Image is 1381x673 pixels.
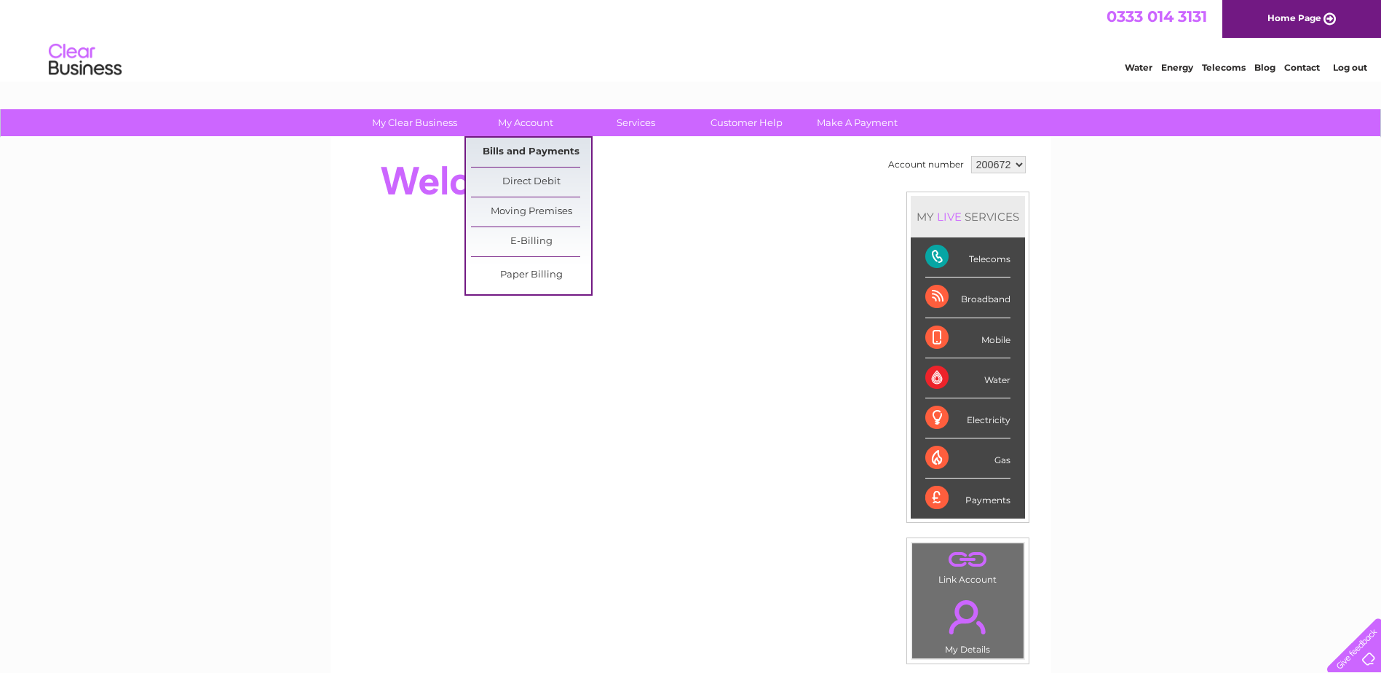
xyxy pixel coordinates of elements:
[885,152,968,177] td: Account number
[934,210,965,224] div: LIVE
[1107,7,1207,25] a: 0333 014 3131
[576,109,696,136] a: Services
[471,138,591,167] a: Bills and Payments
[925,398,1010,438] div: Electricity
[925,318,1010,358] div: Mobile
[1333,62,1367,73] a: Log out
[925,237,1010,278] div: Telecoms
[1161,62,1193,73] a: Energy
[347,8,1035,71] div: Clear Business is a trading name of Verastar Limited (registered in [GEOGRAPHIC_DATA] No. 3667643...
[471,261,591,290] a: Paper Billing
[1202,62,1246,73] a: Telecoms
[686,109,807,136] a: Customer Help
[911,196,1025,237] div: MY SERVICES
[925,479,1010,518] div: Payments
[48,38,122,82] img: logo.png
[925,278,1010,318] div: Broadband
[471,168,591,197] a: Direct Debit
[925,358,1010,398] div: Water
[1254,62,1275,73] a: Blog
[797,109,917,136] a: Make A Payment
[355,109,475,136] a: My Clear Business
[1125,62,1152,73] a: Water
[911,543,1024,589] td: Link Account
[465,109,585,136] a: My Account
[916,591,1020,642] a: .
[925,438,1010,479] div: Gas
[471,227,591,256] a: E-Billing
[911,588,1024,659] td: My Details
[1284,62,1320,73] a: Contact
[916,547,1020,572] a: .
[471,197,591,227] a: Moving Premises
